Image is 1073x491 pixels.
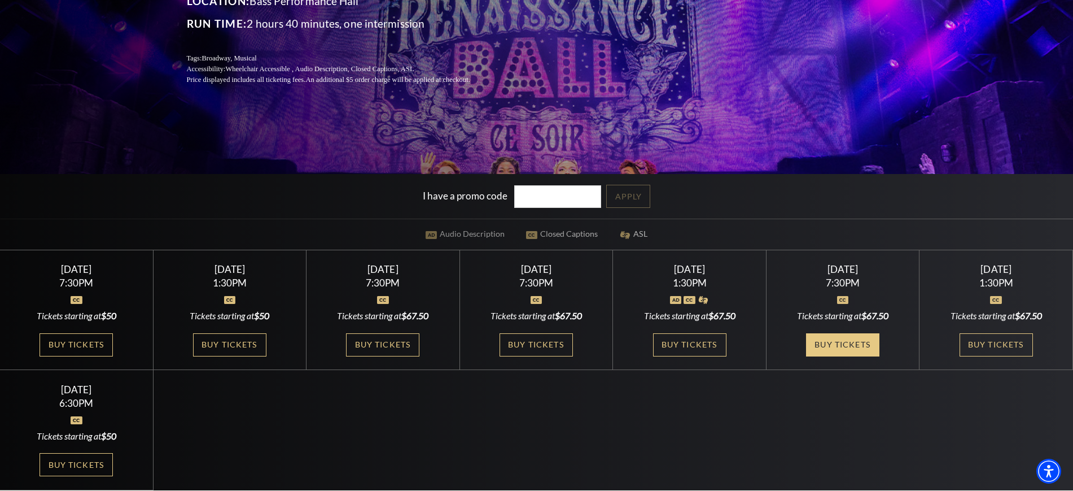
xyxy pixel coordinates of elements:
[254,310,269,321] span: $50
[202,54,256,62] span: Broadway, Musical
[320,263,446,275] div: [DATE]
[500,333,573,357] a: Buy Tickets
[806,333,879,357] a: Buy Tickets
[473,278,599,288] div: 7:30PM
[473,310,599,322] div: Tickets starting at
[40,333,113,357] a: Buy Tickets
[627,263,752,275] div: [DATE]
[960,333,1033,357] a: Buy Tickets
[167,263,292,275] div: [DATE]
[101,310,116,321] span: $50
[187,75,497,85] p: Price displayed includes all ticketing fees.
[780,263,906,275] div: [DATE]
[653,333,726,357] a: Buy Tickets
[555,310,582,321] span: $67.50
[225,65,414,73] span: Wheelchair Accessible , Audio Description, Closed Captions, ASL
[708,310,735,321] span: $67.50
[14,384,139,396] div: [DATE]
[1015,310,1042,321] span: $67.50
[187,17,247,30] span: Run Time:
[1036,459,1061,484] div: Accessibility Menu
[401,310,428,321] span: $67.50
[40,453,113,476] a: Buy Tickets
[14,278,139,288] div: 7:30PM
[167,310,292,322] div: Tickets starting at
[346,333,419,357] a: Buy Tickets
[780,278,906,288] div: 7:30PM
[933,278,1059,288] div: 1:30PM
[933,310,1059,322] div: Tickets starting at
[14,398,139,408] div: 6:30PM
[187,15,497,33] p: 2 hours 40 minutes, one intermission
[305,76,470,84] span: An additional $5 order charge will be applied at checkout.
[320,310,446,322] div: Tickets starting at
[187,53,497,64] p: Tags:
[320,278,446,288] div: 7:30PM
[187,64,497,75] p: Accessibility:
[423,189,507,201] label: I have a promo code
[627,278,752,288] div: 1:30PM
[780,310,906,322] div: Tickets starting at
[14,263,139,275] div: [DATE]
[167,278,292,288] div: 1:30PM
[193,333,266,357] a: Buy Tickets
[627,310,752,322] div: Tickets starting at
[14,310,139,322] div: Tickets starting at
[933,263,1059,275] div: [DATE]
[473,263,599,275] div: [DATE]
[861,310,888,321] span: $67.50
[14,430,139,442] div: Tickets starting at
[101,431,116,441] span: $50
